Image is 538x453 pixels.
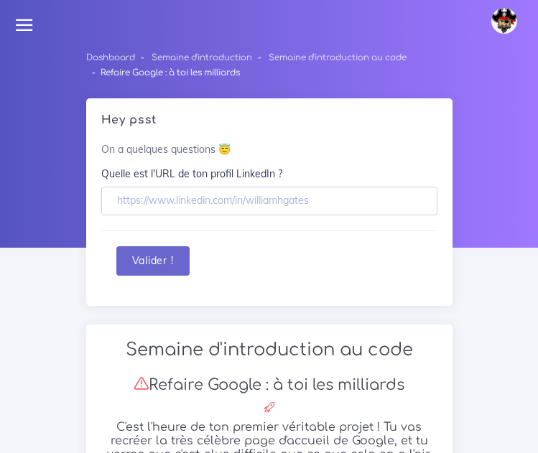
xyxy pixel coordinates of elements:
[152,53,252,62] a: Semaine d'introduction
[101,113,437,127] h5: Hey psst
[101,167,282,181] label: Quelle est l'URL de ton profil LinkedIn ?
[101,375,437,394] h3: Refaire Google : à toi les milliards
[101,142,437,157] p: On a quelques questions 😇
[263,401,276,414] i: Projet à rendre ce jour-là
[101,187,437,216] input: https://www.linkedin.com/in/williamhgates
[491,8,517,34] img: avatar
[269,53,407,62] a: Semaine d'introduction au code
[101,340,437,360] h2: Semaine d'introduction au code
